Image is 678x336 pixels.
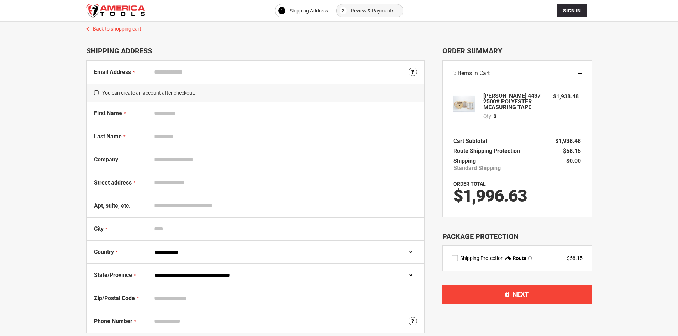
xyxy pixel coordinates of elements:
span: Zip/Postal Code [94,295,135,302]
span: You can create an account after checkout. [87,84,424,102]
span: Shipping [453,158,476,164]
span: State/Province [94,272,132,278]
span: 3 [453,70,457,76]
strong: [PERSON_NAME] 4437 2500# POLYESTER MEASURING TAPE [483,93,546,110]
div: Shipping Address [86,47,425,55]
button: Next [442,285,592,304]
span: Company [94,156,118,163]
span: Qty [483,113,491,119]
span: 3 [494,113,496,120]
div: $58.15 [567,255,583,262]
span: Last Name [94,133,122,140]
span: $0.00 [566,158,581,164]
div: Package Protection [442,231,592,242]
span: Order Summary [442,47,592,55]
span: 1 [280,6,283,15]
span: City [94,225,104,232]
span: Review & Payments [351,6,394,15]
span: First Name [94,110,122,117]
div: route shipping protection selector element [452,255,583,262]
img: America Tools [86,4,145,18]
span: Email Address [94,69,131,75]
th: Cart Subtotal [453,136,490,146]
span: Items in Cart [458,70,490,76]
a: store logo [86,4,145,18]
span: Standard Shipping [453,165,501,172]
span: Street address [94,179,132,186]
span: Apt, suite, etc. [94,202,131,209]
span: Country [94,249,114,255]
span: Phone Number [94,318,132,325]
strong: Order Total [453,181,486,187]
span: Learn more [528,256,532,260]
button: Sign In [557,4,587,17]
th: Route Shipping Protection [453,146,524,156]
span: Next [513,290,529,298]
span: Shipping Address [290,6,328,15]
a: Back to shopping cart [79,22,599,32]
img: GREENLEE 4437 2500# POLYESTER MEASURING TAPE [453,93,475,114]
span: $1,938.48 [555,138,581,144]
span: $1,996.63 [453,186,527,206]
span: 2 [342,6,345,15]
span: Shipping Protection [460,255,504,261]
span: Sign In [563,8,581,14]
span: $58.15 [563,148,581,154]
span: $1,938.48 [553,93,579,100]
